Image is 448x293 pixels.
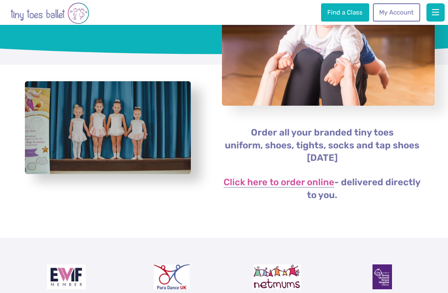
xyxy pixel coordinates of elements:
[221,126,423,165] p: Order all your branded tiny toes uniform, shoes, tights, socks and tap shoes [DATE]
[154,264,190,289] img: Para Dance UK
[47,264,86,289] img: Encouraging Women Into Franchising
[224,178,334,188] a: Click here to order online
[321,3,369,22] a: Find a Class
[25,81,191,174] a: View full-size image
[10,2,89,25] img: tiny toes ballet
[373,3,420,22] a: My Account
[221,176,423,202] p: - delivered directly to you.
